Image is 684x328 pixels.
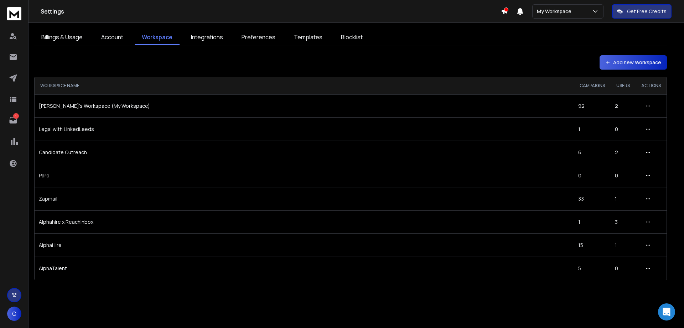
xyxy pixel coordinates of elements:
td: Paro [35,164,574,187]
a: Blocklist [334,30,370,45]
td: 6 [574,141,611,164]
a: Integrations [184,30,230,45]
td: 92 [574,94,611,117]
td: 0 [611,117,636,141]
img: logo [7,7,21,20]
th: WORKSPACE NAME [35,77,574,94]
button: C [7,307,21,321]
a: Account [94,30,130,45]
p: 1 [13,113,19,119]
a: 1 [6,113,20,127]
th: CAMPAIGNS [574,77,611,94]
th: USERS [611,77,636,94]
td: AlphaHire [35,233,574,257]
p: My Workspace [537,8,574,15]
td: 2 [611,141,636,164]
td: [PERSON_NAME]'s Workspace (My Workspace) [35,94,574,117]
h1: Settings [41,7,501,16]
a: Templates [287,30,330,45]
th: ACTIONS [636,77,667,94]
td: 1 [574,117,611,141]
td: Candidate Outreach [35,141,574,164]
a: Preferences [234,30,283,45]
td: 1 [574,210,611,233]
td: Legal with LinkedLeeds [35,117,574,141]
td: AlphaTalent [35,257,574,280]
td: 0 [611,164,636,187]
p: Get Free Credits [627,8,667,15]
td: 3 [611,210,636,233]
td: 1 [611,187,636,210]
td: 33 [574,187,611,210]
td: 5 [574,257,611,280]
td: Alphahire x ReachInbox [35,210,574,233]
a: Workspace [135,30,180,45]
div: Open Intercom Messenger [658,303,675,321]
td: 2 [611,94,636,117]
td: Zapmail [35,187,574,210]
td: 15 [574,233,611,257]
td: 1 [611,233,636,257]
td: 0 [574,164,611,187]
a: Billings & Usage [34,30,90,45]
button: Add new Workspace [600,55,667,70]
button: Get Free Credits [612,4,672,19]
td: 0 [611,257,636,280]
